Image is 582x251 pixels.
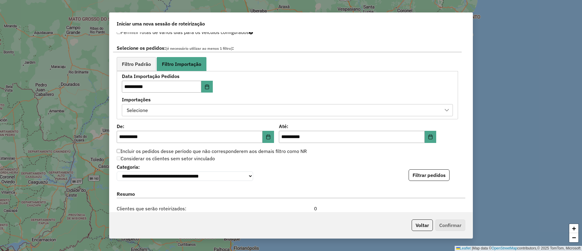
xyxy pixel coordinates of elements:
[412,219,433,231] button: Voltar
[117,149,121,153] input: Incluir os pedidos desse período que não corresponderem aos demais filtro como NR
[261,205,321,212] div: 0
[456,246,471,250] a: Leaflet
[117,155,215,162] label: Considerar os clientes sem setor vinculado
[117,30,121,34] input: Permitir rotas de vários dias para os veículos configurados
[125,104,150,116] div: Selecione
[569,224,578,233] a: Zoom in
[117,123,274,130] label: De:
[263,131,274,143] button: Choose Date
[117,156,121,160] input: Considerar os clientes sem setor vinculado
[122,96,453,103] label: Importações
[455,246,582,251] div: Map data © contributors,© 2025 TomTom, Microsoft
[113,205,261,212] span: Clientes que serão roteirizados:
[122,62,151,66] span: Filtro Padrão
[117,20,205,27] span: Iniciar uma nova sessão de roteirização
[425,131,436,143] button: Choose Date
[122,73,260,80] label: Data Importação Pedidos
[117,190,465,198] label: Resumo
[201,81,213,93] button: Choose Date
[162,62,201,66] span: Filtro Importação
[249,30,253,35] i: Selecione pelo menos um veículo
[572,234,576,241] span: −
[166,46,232,51] span: (é necessário utilizar ao menos 1 filtro)
[409,169,450,181] button: Filtrar pedidos
[572,225,576,232] span: +
[117,163,253,171] label: Categoria:
[117,148,307,155] label: Incluir os pedidos desse período que não corresponderem aos demais filtro como NR
[113,44,462,53] label: Selecione os pedidos: :
[117,26,253,38] label: Permitir rotas de vários dias para os veículos configurados
[279,123,436,130] label: Até:
[492,246,517,250] a: OpenStreetMap
[569,233,578,242] a: Zoom out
